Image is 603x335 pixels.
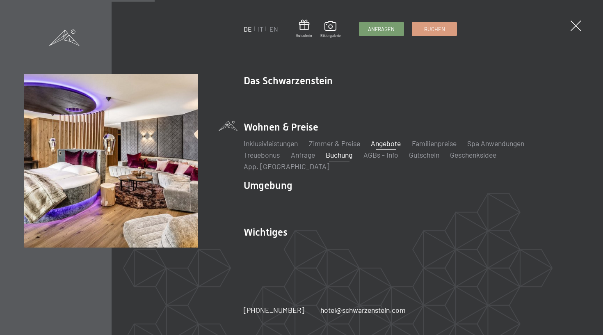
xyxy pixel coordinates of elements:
span: Anfragen [368,25,395,33]
a: Angebote [371,139,401,148]
span: Gutschein [296,33,312,38]
span: [PHONE_NUMBER] [244,305,304,314]
a: AGBs - Info [363,150,398,159]
a: Buchen [412,22,457,36]
a: App. [GEOGRAPHIC_DATA] [244,162,329,171]
a: Zimmer & Preise [309,139,360,148]
span: Bildergalerie [320,33,341,38]
a: Spa Anwendungen [467,139,524,148]
a: Bildergalerie [320,21,341,38]
a: Familienpreise [412,139,457,148]
a: EN [270,25,278,33]
span: Buchen [424,25,445,33]
a: Treuebonus [244,150,280,159]
a: Anfragen [359,22,404,36]
a: IT [258,25,263,33]
a: Gutschein [296,20,312,38]
a: Buchung [326,150,352,159]
a: hotel@schwarzenstein.com [320,305,406,315]
a: [PHONE_NUMBER] [244,305,304,315]
a: Anfrage [291,150,315,159]
a: Geschenksidee [450,150,496,159]
a: DE [244,25,252,33]
a: Gutschein [409,150,439,159]
a: Inklusivleistungen [244,139,298,148]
